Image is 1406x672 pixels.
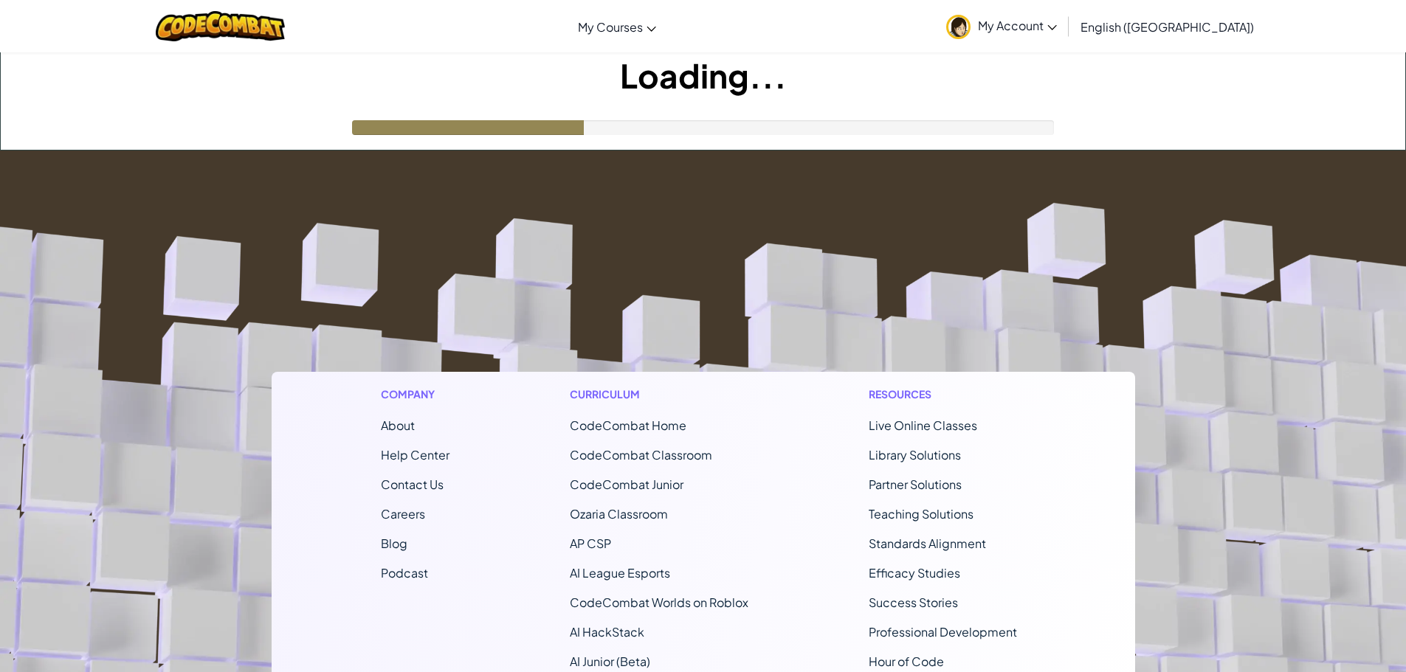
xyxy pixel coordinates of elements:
a: Professional Development [869,624,1017,640]
a: My Courses [571,7,664,46]
a: My Account [939,3,1064,49]
span: CodeCombat Home [570,418,686,433]
a: Teaching Solutions [869,506,973,522]
a: Live Online Classes [869,418,977,433]
a: CodeCombat Classroom [570,447,712,463]
span: Contact Us [381,477,444,492]
span: My Account [978,18,1057,33]
img: CodeCombat logo [156,11,285,41]
a: Success Stories [869,595,958,610]
a: Ozaria Classroom [570,506,668,522]
a: Help Center [381,447,449,463]
a: English ([GEOGRAPHIC_DATA]) [1073,7,1261,46]
h1: Company [381,387,449,402]
img: avatar [946,15,971,39]
a: Blog [381,536,407,551]
a: Careers [381,506,425,522]
a: Efficacy Studies [869,565,960,581]
span: My Courses [578,19,643,35]
span: English ([GEOGRAPHIC_DATA]) [1081,19,1254,35]
a: AP CSP [570,536,611,551]
a: About [381,418,415,433]
h1: Resources [869,387,1026,402]
a: Podcast [381,565,428,581]
a: CodeCombat Junior [570,477,683,492]
h1: Loading... [1,52,1405,98]
a: Library Solutions [869,447,961,463]
a: AI HackStack [570,624,644,640]
h1: Curriculum [570,387,748,402]
a: Partner Solutions [869,477,962,492]
a: Standards Alignment [869,536,986,551]
a: Hour of Code [869,654,944,669]
a: AI League Esports [570,565,670,581]
a: AI Junior (Beta) [570,654,650,669]
a: CodeCombat Worlds on Roblox [570,595,748,610]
